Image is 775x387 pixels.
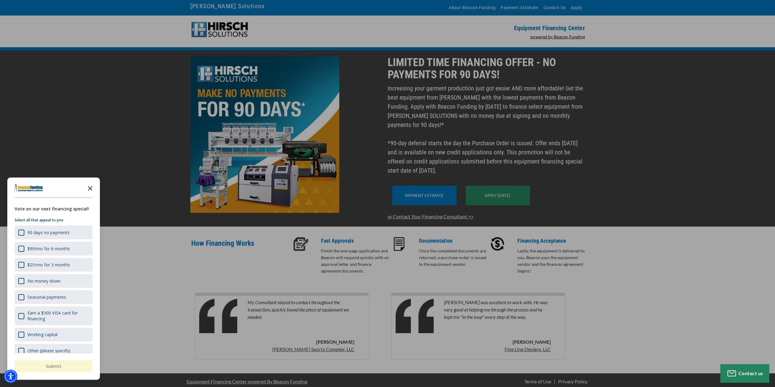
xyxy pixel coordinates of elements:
[4,370,17,383] div: Accessibility Menu
[15,344,93,357] div: Other (please specify)
[15,274,93,288] div: No money down
[15,328,93,341] div: Working capital
[27,310,89,322] div: Earn a $300 VISA card for financing
[15,206,93,212] div: Vote on our next financing special!
[15,217,93,223] p: Select all that appeal to you:
[27,294,66,300] div: Seasonal payments
[15,242,93,255] div: $99/mo for 6 months
[15,306,93,325] div: Earn a $300 VISA card for financing
[15,258,93,272] div: $25/mo for 3 months
[15,184,43,192] img: Company logo
[720,364,769,382] button: Contact us
[27,230,70,235] div: 90 days no payments
[27,262,70,268] div: $25/mo for 3 months
[15,360,93,372] button: Submit
[27,332,58,337] div: Working capital
[27,246,70,252] div: $99/mo for 6 months
[27,348,70,354] div: Other (please specify)
[27,278,61,284] div: No money down
[7,178,100,380] div: Survey
[738,370,763,376] span: Contact us
[15,290,93,304] div: Seasonal payments
[15,226,93,239] div: 90 days no payments
[84,182,96,194] button: Close the survey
